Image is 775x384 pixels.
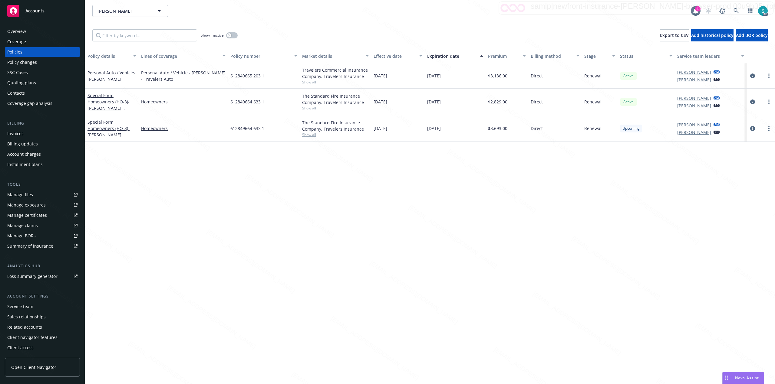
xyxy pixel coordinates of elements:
[622,99,635,105] span: Active
[92,29,197,41] input: Filter by keyword...
[765,125,773,132] a: more
[691,32,734,38] span: Add historical policy
[5,221,80,230] a: Manage claims
[7,322,42,332] div: Related accounts
[5,2,80,19] a: Accounts
[425,49,486,63] button: Expiration date
[620,53,666,59] div: Status
[7,129,24,138] div: Invoices
[427,53,477,59] div: Expiration date
[660,32,689,38] span: Export to CSV
[427,125,441,132] span: [DATE]
[7,57,37,67] div: Policy changes
[141,125,226,132] a: Homeowners
[531,73,543,79] span: Direct
[716,5,728,17] a: Report a Bug
[488,99,507,105] span: $2,829.00
[141,53,219,59] div: Lines of coverage
[584,99,602,105] span: Renewal
[5,160,80,169] a: Installment plans
[5,231,80,241] a: Manage BORs
[7,37,26,47] div: Coverage
[300,49,371,63] button: Market details
[660,29,689,41] button: Export to CSV
[488,73,507,79] span: $3,136.00
[374,53,416,59] div: Effective date
[765,72,773,80] a: more
[7,78,36,88] div: Quoting plans
[11,364,56,370] span: Open Client Navigator
[230,99,264,105] span: 612849664 633 1
[302,132,369,137] span: Show all
[85,49,139,63] button: Policy details
[141,70,226,82] a: Personal Auto / Vehicle - [PERSON_NAME] - Travelers Auto
[5,47,80,57] a: Policies
[7,160,43,169] div: Installment plans
[87,70,136,82] span: - [PERSON_NAME]
[87,93,130,117] a: Special Form Homeowners (HO-3)
[7,200,46,210] div: Manage exposures
[7,312,46,322] div: Sales relationships
[730,5,742,17] a: Search
[735,375,759,380] span: Nova Assist
[371,49,425,63] button: Effective date
[5,68,80,77] a: SSC Cases
[7,27,26,36] div: Overview
[374,99,387,105] span: [DATE]
[7,333,58,342] div: Client navigator features
[722,372,764,384] button: Nova Assist
[702,5,714,17] a: Start snowing
[677,95,711,101] a: [PERSON_NAME]
[302,93,369,106] div: The Standard Fire Insurance Company, Travelers Insurance
[5,57,80,67] a: Policy changes
[302,119,369,132] div: The Standard Fire Insurance Company, Travelers Insurance
[677,69,711,75] a: [PERSON_NAME]
[584,53,608,59] div: Stage
[622,126,640,131] span: Upcoming
[139,49,228,63] button: Lines of coverage
[7,149,41,159] div: Account charges
[5,27,80,36] a: Overview
[7,190,33,200] div: Manage files
[5,149,80,159] a: Account charges
[25,8,45,13] span: Accounts
[749,125,756,132] a: circleInformation
[7,231,36,241] div: Manage BORs
[92,5,168,17] button: [PERSON_NAME]
[528,49,582,63] button: Billing method
[5,272,80,281] a: Loss summary generator
[736,29,768,41] button: Add BOR policy
[622,73,635,79] span: Active
[723,372,730,384] div: Drag to move
[749,98,756,106] a: circleInformation
[7,302,33,311] div: Service team
[677,53,737,59] div: Service team leaders
[691,29,734,41] button: Add historical policy
[230,125,264,132] span: 612849664 633 1
[302,67,369,80] div: Travelers Commercial Insurance Company, Travelers Insurance
[677,129,711,135] a: [PERSON_NAME]
[7,272,58,281] div: Loss summary generator
[87,70,136,82] a: Personal Auto / Vehicle
[7,210,47,220] div: Manage certificates
[488,125,507,132] span: $3,693.00
[5,88,80,98] a: Contacts
[584,73,602,79] span: Renewal
[749,72,756,80] a: circleInformation
[677,122,711,128] a: [PERSON_NAME]
[582,49,618,63] button: Stage
[7,88,25,98] div: Contacts
[5,139,80,149] a: Billing updates
[302,80,369,85] span: Show all
[97,8,150,14] span: [PERSON_NAME]
[486,49,529,63] button: Premium
[7,221,38,230] div: Manage claims
[7,99,52,108] div: Coverage gap analysis
[675,49,746,63] button: Service team leaders
[5,120,80,126] div: Billing
[5,333,80,342] a: Client navigator features
[695,6,701,11] div: 1
[5,200,80,210] span: Manage exposures
[584,125,602,132] span: Renewal
[5,99,80,108] a: Coverage gap analysis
